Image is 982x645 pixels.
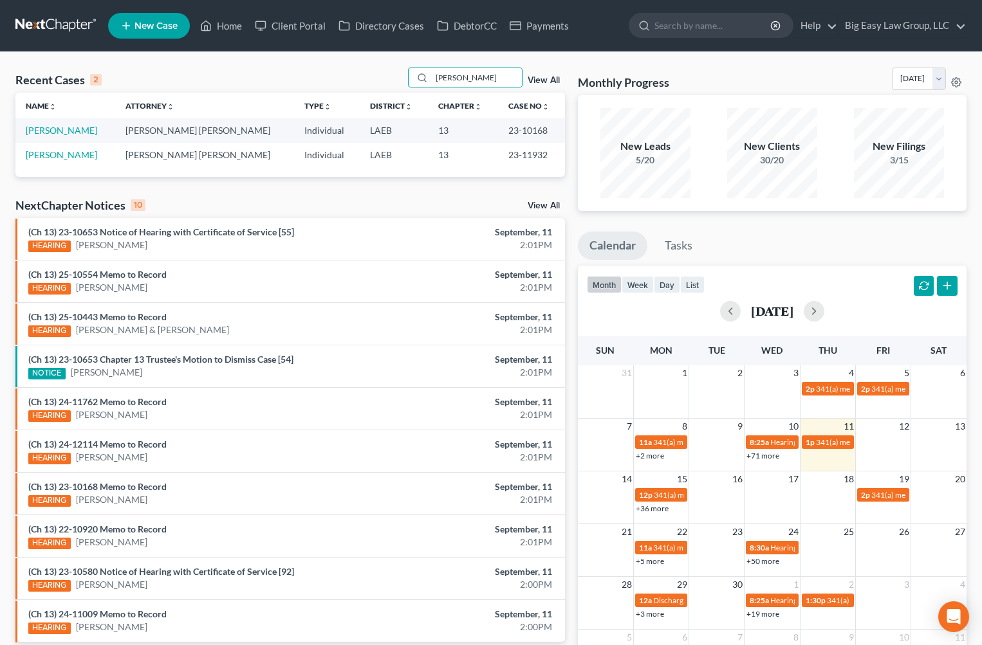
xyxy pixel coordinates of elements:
[792,577,800,592] span: 1
[931,345,947,356] span: Sat
[639,543,652,552] span: 11a
[542,103,550,111] i: unfold_more
[386,438,552,451] div: September, 11
[842,419,855,434] span: 11
[474,103,482,111] i: unfold_more
[848,365,855,381] span: 4
[600,139,690,154] div: New Leads
[28,538,71,549] div: HEARING
[431,14,503,37] a: DebtorCC
[28,368,66,379] div: NOTICE
[639,490,653,500] span: 12p
[806,384,815,394] span: 2p
[727,139,817,154] div: New Clients
[15,72,102,87] div: Recent Cases
[386,493,552,506] div: 2:01PM
[26,101,57,111] a: Nameunfold_more
[386,268,552,281] div: September, 11
[787,524,800,540] span: 24
[736,419,744,434] span: 9
[386,323,552,336] div: 2:01PM
[28,453,71,464] div: HEARING
[959,365,967,381] span: 6
[76,536,147,549] a: [PERSON_NAME]
[386,281,552,294] div: 2:01PM
[861,384,870,394] span: 2p
[28,495,71,507] div: HEARING
[816,437,940,447] span: 341(a) meeting for [PERSON_NAME]
[332,14,431,37] a: Directory Cases
[28,410,71,422] div: HEARING
[709,345,725,356] span: Tue
[405,103,412,111] i: unfold_more
[750,437,769,447] span: 8:25a
[115,118,294,142] td: [PERSON_NAME] [PERSON_NAME]
[848,630,855,645] span: 9
[750,543,769,552] span: 8:30a
[751,304,793,318] h2: [DATE]
[76,323,229,336] a: [PERSON_NAME] & [PERSON_NAME]
[324,103,331,111] i: unfold_more
[653,543,777,552] span: 341(a) meeting for [PERSON_NAME]
[770,543,871,552] span: Hearing for [PERSON_NAME]
[76,408,147,421] a: [PERSON_NAME]
[194,14,248,37] a: Home
[653,437,777,447] span: 341(a) meeting for [PERSON_NAME]
[386,621,552,633] div: 2:00PM
[498,143,565,167] td: 23-11932
[736,365,744,381] span: 2
[625,630,633,645] span: 5
[304,101,331,111] a: Typeunfold_more
[28,566,294,577] a: (Ch 13) 23-10580 Notice of Hearing with Certificate of Service [92]
[816,384,940,394] span: 341(a) meeting for [PERSON_NAME]
[76,451,147,464] a: [PERSON_NAME]
[587,276,622,293] button: month
[938,601,969,632] div: Open Intercom Messenger
[600,154,690,167] div: 5/20
[76,578,147,591] a: [PERSON_NAME]
[76,281,147,294] a: [PERSON_NAME]
[731,577,744,592] span: 30
[386,239,552,251] div: 2:01PM
[28,283,71,295] div: HEARING
[653,595,778,605] span: Discharge Date for [PERSON_NAME]
[792,365,800,381] span: 3
[620,577,633,592] span: 28
[681,630,689,645] span: 6
[770,595,871,605] span: Hearing for [PERSON_NAME]
[386,536,552,549] div: 2:01PM
[636,504,669,513] a: +36 more
[653,232,704,260] a: Tasks
[854,154,944,167] div: 3/15
[794,14,837,37] a: Help
[28,226,294,237] a: (Ch 13) 23-10653 Notice of Hearing with Certificate of Service [55]
[28,622,71,634] div: HEARING
[28,608,167,619] a: (Ch 13) 24-11009 Memo to Record
[727,154,817,167] div: 30/20
[131,199,145,211] div: 10
[28,396,167,407] a: (Ch 13) 24-11762 Memo to Record
[654,276,680,293] button: day
[386,353,552,366] div: September, 11
[498,118,565,142] td: 23-10168
[386,523,552,536] div: September, 11
[746,556,779,566] a: +50 more
[28,580,71,592] div: HEARING
[787,419,800,434] span: 10
[15,197,145,213] div: NextChapter Notices
[386,578,552,591] div: 2:00PM
[386,311,552,323] div: September, 11
[636,451,664,460] a: +2 more
[90,74,102,86] div: 2
[676,577,689,592] span: 29
[386,408,552,421] div: 2:01PM
[115,143,294,167] td: [PERSON_NAME] [PERSON_NAME]
[508,101,550,111] a: Case Nounfold_more
[49,103,57,111] i: unfold_more
[746,451,779,460] a: +71 more
[903,577,911,592] span: 3
[503,14,575,37] a: Payments
[596,345,615,356] span: Sun
[876,345,890,356] span: Fri
[676,471,689,487] span: 15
